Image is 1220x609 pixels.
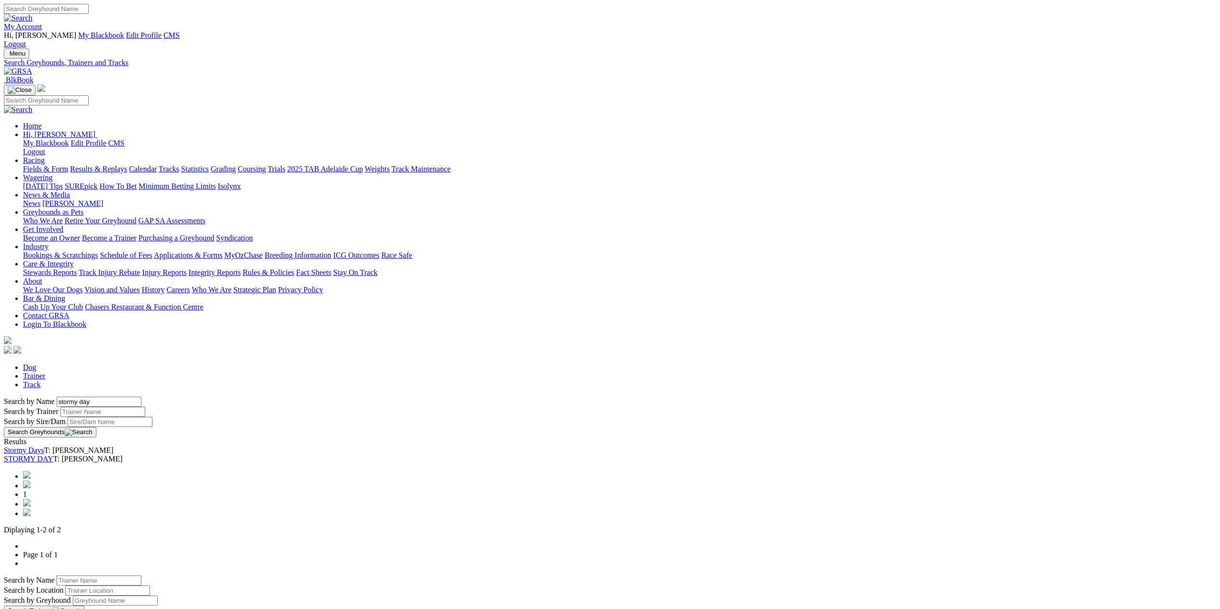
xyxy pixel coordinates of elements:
div: Greyhounds as Pets [23,217,1216,225]
a: Logout [23,148,45,156]
a: Isolynx [218,182,241,190]
a: SUREpick [65,182,97,190]
a: MyOzChase [224,251,263,259]
a: How To Bet [100,182,137,190]
label: Search by Greyhound [4,596,71,604]
a: STORMY DAY [4,455,53,463]
a: Vision and Values [84,286,139,294]
a: Login To Blackbook [23,320,86,328]
p: Diplaying 1-2 of 2 [4,526,1216,534]
a: Coursing [238,165,266,173]
a: Trainer [23,372,46,380]
a: Edit Profile [71,139,106,147]
a: 2025 TAB Adelaide Cup [287,165,363,173]
a: Tracks [159,165,179,173]
input: Search by Trainer name [60,407,145,417]
img: logo-grsa-white.png [37,84,45,92]
div: Industry [23,251,1216,260]
a: Track [23,380,41,389]
a: Stay On Track [333,268,377,276]
a: Privacy Policy [278,286,323,294]
a: Care & Integrity [23,260,74,268]
img: Close [8,86,32,94]
button: Search Greyhounds [4,427,96,437]
a: Become an Owner [23,234,80,242]
div: News & Media [23,199,1216,208]
input: Search by Trainer Name [57,575,141,586]
label: Search by Location [4,586,63,594]
img: Search [4,105,33,114]
a: Results & Replays [70,165,127,173]
a: Hi, [PERSON_NAME] [23,130,97,138]
a: [DATE] Tips [23,182,63,190]
a: Breeding Information [265,251,331,259]
input: Search [4,4,89,14]
a: Calendar [129,165,157,173]
a: History [141,286,164,294]
input: Search by Greyhound name [57,397,141,407]
a: Who We Are [23,217,63,225]
div: Get Involved [23,234,1216,242]
a: BlkBook [4,76,34,84]
input: Search by Sire/Dam name [68,417,152,427]
a: News & Media [23,191,70,199]
a: Injury Reports [142,268,186,276]
a: Track Injury Rebate [79,268,140,276]
label: Search by Trainer [4,407,58,415]
div: T: [PERSON_NAME] [4,455,1216,463]
input: Search by Trainer Location [65,586,150,596]
div: Results [4,437,1216,446]
a: Logout [4,40,26,48]
a: [PERSON_NAME] [42,199,103,207]
a: Home [23,122,42,130]
div: Racing [23,165,1216,173]
input: Search [4,95,89,105]
img: Search [4,14,33,23]
a: Industry [23,242,48,251]
img: logo-grsa-white.png [4,336,12,344]
label: Search by Name [4,576,55,584]
span: Hi, [PERSON_NAME] [23,130,95,138]
a: Bookings & Scratchings [23,251,98,259]
a: Retire Your Greyhound [65,217,137,225]
a: Fields & Form [23,165,68,173]
a: Minimum Betting Limits [139,182,216,190]
a: Statistics [181,165,209,173]
span: BlkBook [6,76,34,84]
label: Search by Sire/Dam [4,417,66,425]
img: GRSA [4,67,32,76]
div: Care & Integrity [23,268,1216,277]
a: Contact GRSA [23,311,69,320]
img: Search [65,428,93,436]
button: Toggle navigation [4,85,35,95]
a: About [23,277,42,285]
img: chevrons-right-pager-blue.svg [23,508,31,516]
a: Purchasing a Greyhound [139,234,214,242]
div: T: [PERSON_NAME] [4,446,1216,455]
a: Wagering [23,173,53,182]
a: Who We Are [192,286,232,294]
div: Hi, [PERSON_NAME] [23,139,1216,156]
a: Race Safe [381,251,412,259]
a: CMS [163,31,180,39]
span: Hi, [PERSON_NAME] [4,31,76,39]
a: GAP SA Assessments [139,217,206,225]
a: Stormy Days [4,446,44,454]
a: Page 1 of 1 [23,551,58,559]
a: CMS [108,139,125,147]
a: Syndication [216,234,253,242]
a: We Love Our Dogs [23,286,82,294]
a: Fact Sheets [296,268,331,276]
a: ICG Outcomes [333,251,379,259]
a: Stewards Reports [23,268,77,276]
img: chevron-right-pager-blue.svg [23,499,31,506]
div: About [23,286,1216,294]
span: 1 [23,490,27,498]
div: Wagering [23,182,1216,191]
a: Search Greyhounds, Trainers and Tracks [4,58,1216,67]
button: Toggle navigation [4,48,29,58]
img: twitter.svg [13,346,21,354]
div: My Account [4,31,1216,48]
a: Integrity Reports [188,268,241,276]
